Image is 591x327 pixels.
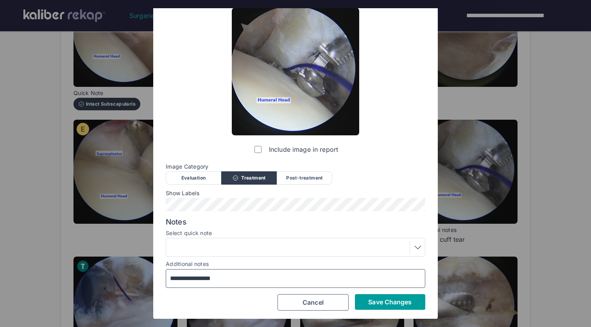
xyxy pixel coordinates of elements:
label: Include image in report [253,142,338,157]
span: Cancel [303,298,324,306]
span: Show Labels [166,190,425,196]
span: Image Category [166,163,425,170]
button: Cancel [278,294,349,311]
span: Notes [166,217,425,227]
button: Save Changes [355,294,425,310]
img: Still0012.jpg [232,8,359,135]
span: Save Changes [368,298,412,306]
label: Select quick note [166,230,425,236]
div: Treatment [221,171,277,185]
div: Post-treatment [277,171,332,185]
label: Additional notes [166,261,209,267]
div: Evaluation [166,171,221,185]
input: Include image in report [254,146,261,153]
